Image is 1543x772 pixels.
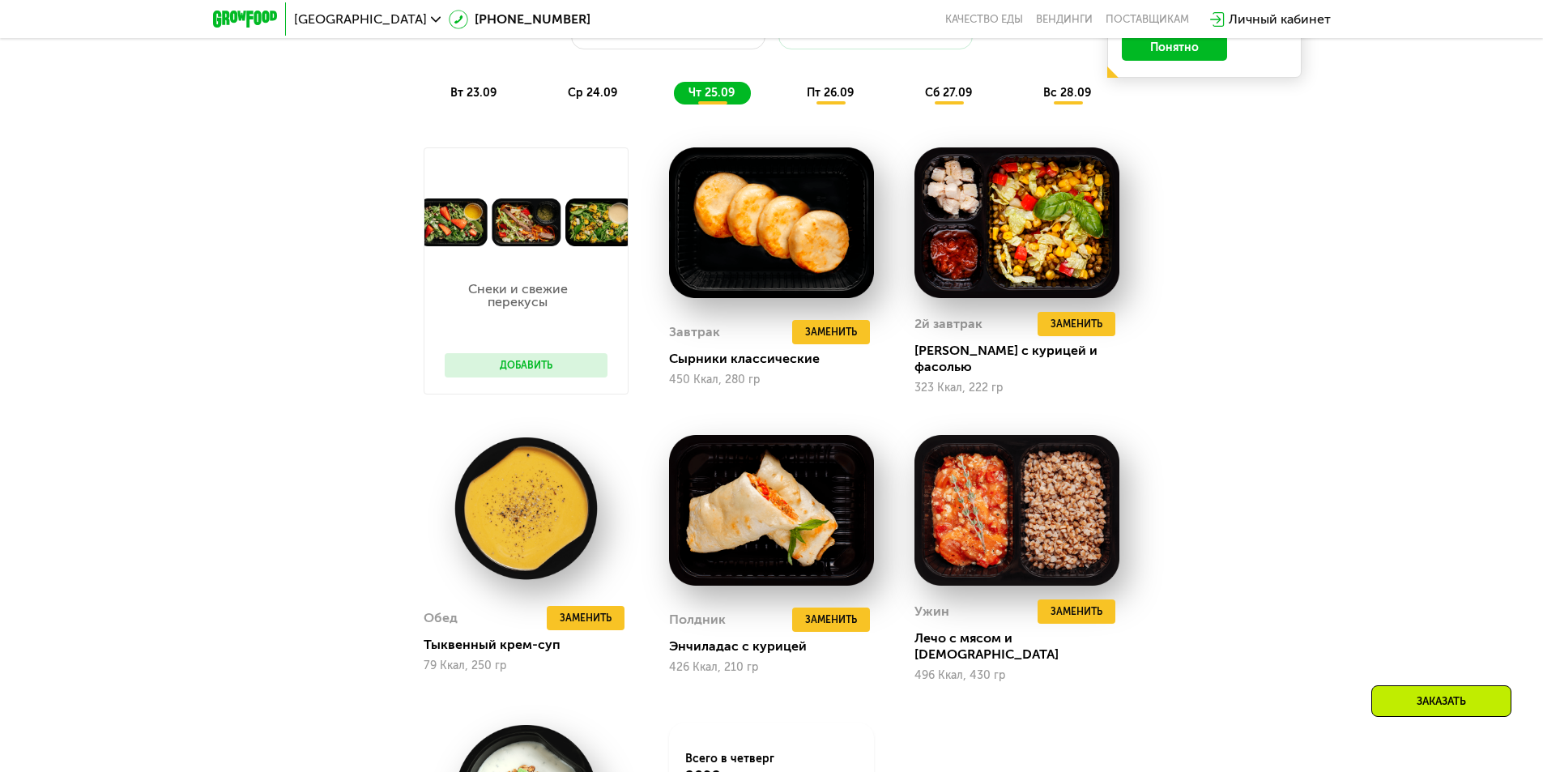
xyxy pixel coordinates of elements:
[449,10,590,29] a: [PHONE_NUMBER]
[1038,312,1115,336] button: Заменить
[1043,86,1091,100] span: вс 28.09
[1371,685,1511,717] div: Заказать
[1122,35,1227,61] button: Понятно
[914,599,949,624] div: Ужин
[805,612,857,628] span: Заменить
[560,610,612,626] span: Заменить
[914,312,982,336] div: 2й завтрак
[1106,13,1189,26] div: поставщикам
[805,324,857,340] span: Заменить
[669,373,874,386] div: 450 Ккал, 280 гр
[445,353,607,377] button: Добавить
[792,320,870,344] button: Заменить
[1229,10,1331,29] div: Личный кабинет
[914,343,1132,375] div: [PERSON_NAME] с курицей и фасолью
[688,86,735,100] span: чт 25.09
[669,320,720,344] div: Завтрак
[1051,316,1102,332] span: Заменить
[1036,13,1093,26] a: Вендинги
[568,86,617,100] span: ср 24.09
[945,13,1023,26] a: Качество еды
[294,13,427,26] span: [GEOGRAPHIC_DATA]
[424,637,641,653] div: Тыквенный крем-суп
[1038,599,1115,624] button: Заменить
[669,661,874,674] div: 426 Ккал, 210 гр
[669,351,887,367] div: Сырники классические
[669,608,726,632] div: Полдник
[445,283,591,309] p: Снеки и свежие перекусы
[450,86,497,100] span: вт 23.09
[792,608,870,632] button: Заменить
[914,669,1119,682] div: 496 Ккал, 430 гр
[1051,604,1102,620] span: Заменить
[669,638,887,655] div: Энчиладас с курицей
[424,659,629,672] div: 79 Ккал, 250 гр
[925,86,972,100] span: сб 27.09
[424,606,458,630] div: Обед
[914,630,1132,663] div: Лечо с мясом и [DEMOGRAPHIC_DATA]
[914,382,1119,395] div: 323 Ккал, 222 гр
[547,606,624,630] button: Заменить
[807,86,854,100] span: пт 26.09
